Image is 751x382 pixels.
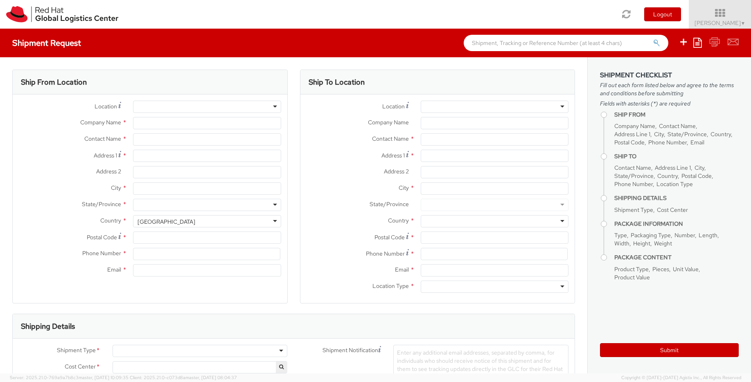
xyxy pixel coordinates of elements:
button: Submit [600,343,739,357]
span: Client: 2025.21.0-c073d8a [130,375,237,380]
span: Weight [654,240,672,247]
span: Phone Number [366,250,405,257]
span: ▼ [741,20,746,27]
h3: Ship To Location [309,78,365,86]
span: Server: 2025.21.0-769a9a7b8c3 [10,375,129,380]
span: Location Type [656,180,693,188]
span: Packaging Type [631,231,671,239]
span: Country [388,217,409,224]
span: Phone Number [614,180,653,188]
h4: Shipping Details [614,195,739,201]
span: Email [395,266,409,273]
button: Logout [644,7,681,21]
span: City [111,184,121,191]
span: Location [382,103,405,110]
span: Width [614,240,629,247]
span: Country [710,130,731,138]
span: State/Province [614,172,654,180]
span: Location Type [372,282,409,290]
h4: Package Information [614,221,739,227]
span: Height [633,240,650,247]
span: Length [699,231,717,239]
span: Address Line 1 [614,130,650,138]
span: Contact Name [84,135,121,142]
span: Product Type [614,265,649,273]
span: State/Province [668,130,707,138]
span: Enter any additional email addresses, separated by comma, for individuals who should receive noti... [397,349,563,381]
span: Company Name [614,122,655,130]
span: Contact Name [614,164,651,171]
img: rh-logistics-00dfa346123c4ec078e1.svg [6,6,118,22]
span: Company Name [80,119,121,126]
span: Product Value [614,274,650,281]
span: Country [100,217,121,224]
span: Fields with asterisks (*) are required [600,99,739,108]
span: Email [107,266,121,273]
span: master, [DATE] 08:04:37 [185,375,237,380]
h3: Shipment Checklist [600,72,739,79]
span: Fill out each form listed below and agree to the terms and conditions before submitting [600,81,739,97]
span: Contact Name [372,135,409,142]
h4: Ship From [614,112,739,118]
h4: Shipment Request [12,38,81,47]
span: Pieces [652,265,669,273]
input: Shipment, Tracking or Reference Number (at least 4 chars) [464,35,668,51]
span: Address 1 [381,152,405,159]
span: Shipment Type [614,206,653,213]
span: Type [614,231,627,239]
span: Unit Value [673,265,699,273]
span: City [695,164,704,171]
div: [GEOGRAPHIC_DATA] [138,218,195,226]
span: Postal Code [681,172,712,180]
span: City [654,130,664,138]
span: Contact Name [659,122,696,130]
span: Company Name [368,119,409,126]
span: master, [DATE] 10:09:35 [79,375,129,380]
span: Shipment Type [57,346,96,355]
span: Postal Code [87,234,117,241]
span: State/Province [82,200,121,208]
span: City [399,184,409,191]
span: Address 1 [94,152,117,159]
span: Phone Number [648,139,687,146]
span: Copyright © [DATE]-[DATE] Agistix Inc., All Rights Reserved [621,375,741,381]
h3: Shipping Details [21,322,75,330]
span: Country [657,172,678,180]
span: Cost Center [65,362,96,372]
h4: Package Content [614,254,739,261]
span: [PERSON_NAME] [695,19,746,27]
span: Address Line 1 [655,164,691,171]
span: Number [674,231,695,239]
h4: Ship To [614,153,739,160]
span: Location [95,103,117,110]
span: Email [690,139,704,146]
span: Address 2 [96,168,121,175]
span: Cost Center [657,206,688,213]
span: Shipment Notification [323,346,378,355]
span: Address 2 [384,168,409,175]
span: Phone Number [82,249,121,257]
span: Postal Code [374,234,405,241]
span: State/Province [370,200,409,208]
h3: Ship From Location [21,78,87,86]
span: Postal Code [614,139,645,146]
